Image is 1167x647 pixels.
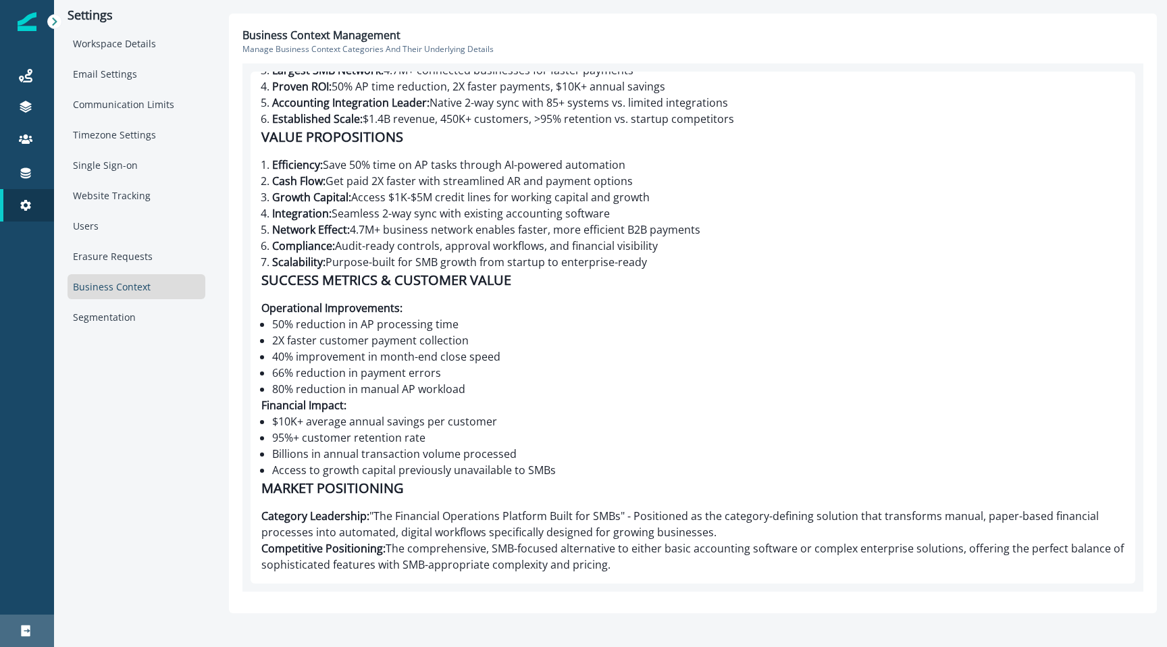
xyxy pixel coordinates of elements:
[261,478,1124,498] h2: MARKET POSITIONING
[272,95,1124,111] li: Native 2-way sync with 85+ systems vs. limited integrations
[272,189,1124,205] li: Access $1K-$5M credit lines for working capital and growth
[272,238,1124,254] li: Audit-ready controls, approval workflows, and financial visibility
[272,222,1124,238] li: 4.7M+ business network enables faster, more efficient B2B payments
[272,79,332,94] strong: Proven ROI:
[68,305,205,330] div: Segmentation
[261,127,1124,147] h2: VALUE PROPOSITIONS
[261,541,386,556] strong: Competitive Positioning:
[68,31,205,56] div: Workspace Details
[261,301,403,315] strong: Operational Improvements:
[272,190,351,205] strong: Growth Capital:
[242,43,1143,55] p: Manage business context categories and their underlying details
[272,446,1124,462] li: Billions in annual transaction volume processed
[272,173,1124,189] li: Get paid 2X faster with streamlined AR and payment options
[272,332,1124,348] li: 2X faster customer payment collection
[272,381,1124,397] li: 80% reduction in manual AP workload
[68,61,205,86] div: Email Settings
[272,111,1124,127] li: $1.4B revenue, 450K+ customers, >95% retention vs. startup competitors
[68,244,205,269] div: Erasure Requests
[272,430,1124,446] li: 95%+ customer retention rate
[272,255,326,269] strong: Scalability:
[68,92,205,117] div: Communication Limits
[272,365,1124,381] li: 66% reduction in payment errors
[272,205,1124,222] li: Seamless 2-way sync with existing accounting software
[68,153,205,178] div: Single Sign-on
[272,222,350,237] strong: Network Effect:
[68,8,205,23] p: Settings
[272,206,332,221] strong: Integration:
[261,540,1124,573] p: The comprehensive, SMB-focused alternative to either basic accounting software or complex enterpr...
[272,157,323,172] strong: Efficiency:
[272,413,1124,430] li: $10K+ average annual savings per customer
[272,238,335,253] strong: Compliance:
[272,348,1124,365] li: 40% improvement in month-end close speed
[68,274,205,299] div: Business Context
[272,95,430,110] strong: Accounting Integration Leader:
[68,183,205,208] div: Website Tracking
[68,213,205,238] div: Users
[18,12,36,31] img: Inflection
[261,270,1124,290] h2: SUCCESS METRICS & CUSTOMER VALUE
[261,509,369,523] strong: Category Leadership:
[272,174,326,188] strong: Cash Flow:
[272,157,1124,173] li: Save 50% time on AP tasks through AI-powered automation
[261,508,1124,540] p: "The Financial Operations Platform Built for SMBs" - Positioned as the category-defining solution...
[261,398,346,413] strong: Financial Impact:
[272,462,1124,478] li: Access to growth capital previously unavailable to SMBs
[242,27,400,43] p: Business Context Management
[272,316,1124,332] li: 50% reduction in AP processing time
[272,254,1124,270] li: Purpose-built for SMB growth from startup to enterprise-ready
[272,111,363,126] strong: Established Scale:
[272,78,1124,95] li: 50% AP time reduction, 2X faster payments, $10K+ annual savings
[68,122,205,147] div: Timezone Settings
